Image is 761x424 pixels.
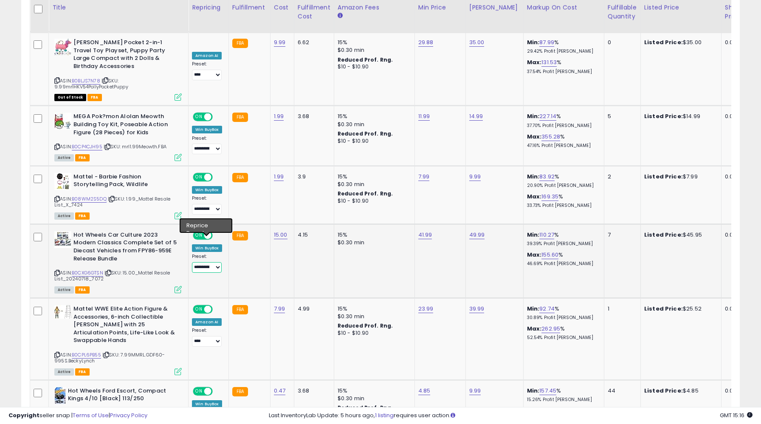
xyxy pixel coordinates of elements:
strong: Copyright [8,411,39,419]
div: % [527,231,598,247]
span: | SKU: mrl1.99Meowth.FBA [104,143,166,150]
p: 29.42% Profit [PERSON_NAME] [527,48,598,54]
div: ASIN: [54,231,182,292]
p: 47.16% Profit [PERSON_NAME] [527,143,598,149]
p: 37.70% Profit [PERSON_NAME] [527,123,598,129]
div: 0.00 [725,113,739,120]
img: 41-BBBzQ5wL._SL40_.jpg [54,305,71,319]
a: 83.92 [539,172,555,181]
div: 5 [608,113,634,120]
div: Preset: [192,195,222,215]
div: $0.30 min [338,313,408,320]
div: ASIN: [54,39,182,100]
div: ASIN: [54,113,182,160]
div: $0.30 min [338,395,408,402]
p: 20.90% Profit [PERSON_NAME] [527,183,598,189]
div: Preset: [192,254,222,273]
b: Max: [527,58,542,66]
span: | SKU: 9.99mrlHKV54PollyPocketPuppy [54,77,128,90]
a: 87.99 [539,38,554,47]
span: ON [194,306,204,313]
a: 23.99 [418,305,434,313]
div: Last InventoryLab Update: 5 hours ago, requires user action. [269,412,753,420]
b: Listed Price: [644,38,683,46]
div: Fulfillable Quantity [608,3,637,21]
a: 14.99 [469,112,483,121]
a: B0BLJS7N78 [72,77,100,85]
div: $7.99 [644,173,715,181]
span: OFF [211,173,225,181]
a: 9.99 [469,387,481,395]
img: 41YdxH+EU4L._SL40_.jpg [54,113,71,130]
div: 6.62 [298,39,327,46]
span: FBA [75,368,90,376]
div: % [527,305,598,321]
div: $0.30 min [338,121,408,128]
small: FBA [232,39,248,48]
b: MEGA Pok?mon Alolan Meowth Building Toy Kit, Poseable Action Figure (28 Pieces) for Kids [73,113,177,139]
div: 3.68 [298,387,327,395]
b: Reduced Prof. Rng. [338,190,393,197]
span: ON [194,387,204,395]
a: 7.99 [274,305,285,313]
div: seller snap | | [8,412,147,420]
img: 41BlpYXFv5L._SL40_.jpg [54,39,71,55]
div: Preset: [192,136,222,155]
a: 1.99 [274,112,284,121]
div: Fulfillment [232,3,267,12]
a: 110.27 [539,231,554,239]
a: 262.95 [541,325,560,333]
div: 4.15 [298,231,327,239]
a: B0CXG6GTSN [72,269,103,277]
b: Mattel WWE Elite Action Figure & Accessories, 6-inch Collectible [PERSON_NAME] with 25 Articulati... [73,305,177,347]
div: 0.00 [725,231,739,239]
a: 1 listing [375,411,394,419]
span: All listings currently available for purchase on Amazon [54,154,74,161]
b: Min: [527,387,540,395]
div: Listed Price [644,3,718,12]
div: Amazon Fees [338,3,411,12]
a: 9.99 [274,38,286,47]
a: B0CP4CJH95 [72,143,102,150]
span: ON [194,232,204,239]
div: Win BuyBox [192,126,222,133]
span: OFF [211,387,225,395]
div: $0.30 min [338,239,408,246]
a: 15.00 [274,231,287,239]
a: 157.45 [539,387,556,395]
span: OFF [211,113,225,121]
b: Min: [527,38,540,46]
a: 39.99 [469,305,485,313]
div: $35.00 [644,39,715,46]
b: Min: [527,231,540,239]
a: 355.28 [541,133,560,141]
span: | SKU: 15.00_Mattel Resale List_20240718_7072 [54,269,170,282]
div: $0.30 min [338,181,408,188]
div: % [527,59,598,74]
a: Terms of Use [73,411,109,419]
div: 44 [608,387,634,395]
small: FBA [232,305,248,314]
b: Hot Wheels Car Culture 2023 Modern Classics Complete Set of 5 Diecast Vehicles from FPY86-959E Re... [73,231,177,265]
div: 15% [338,305,408,313]
b: Min: [527,305,540,313]
span: | SKU: 1.99_Mattel Resale List_X_7424 [54,195,170,208]
p: 46.69% Profit [PERSON_NAME] [527,261,598,267]
a: 227.14 [539,112,556,121]
small: FBA [232,113,248,122]
a: 1.99 [274,172,284,181]
div: 4.99 [298,305,327,313]
div: % [527,133,598,149]
div: Preset: [192,328,222,347]
div: Win BuyBox [192,244,222,252]
b: Mattel - Barbie Fashion Storytelling Pack, Wildlife [73,173,177,191]
div: 3.9 [298,173,327,181]
a: 49.99 [469,231,485,239]
div: $10 - $10.90 [338,198,408,205]
div: Title [52,3,185,12]
div: Repricing [192,3,225,12]
a: 0.47 [274,387,286,395]
small: FBA [232,387,248,396]
div: 15% [338,231,408,239]
b: [PERSON_NAME] Pocket 2-in-1 Travel Toy Playset, Puppy Party Large Compact with 2 Dolls & Birthday... [73,39,177,72]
